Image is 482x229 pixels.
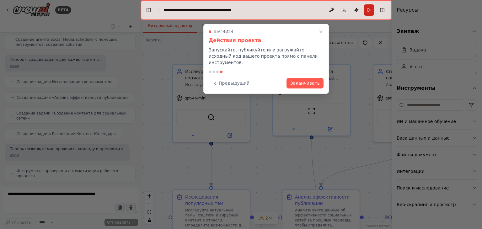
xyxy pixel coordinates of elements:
[225,29,231,34] font: из
[287,78,324,88] button: Заканчивать
[209,47,318,65] font: Запускайте, публикуйте или загружайте исходный код вашего проекта прямо с панели инструментов.
[223,29,225,34] font: 4
[144,6,153,14] button: Скрыть левую боковую панель
[214,29,223,34] font: Шаг
[231,29,233,34] font: 4
[290,81,320,86] font: Заканчивать
[209,37,261,43] font: Действия проекта
[209,78,253,88] button: Предыдущий
[219,81,249,86] font: Предыдущий
[317,28,325,35] button: Закрыть пошаговое руководство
